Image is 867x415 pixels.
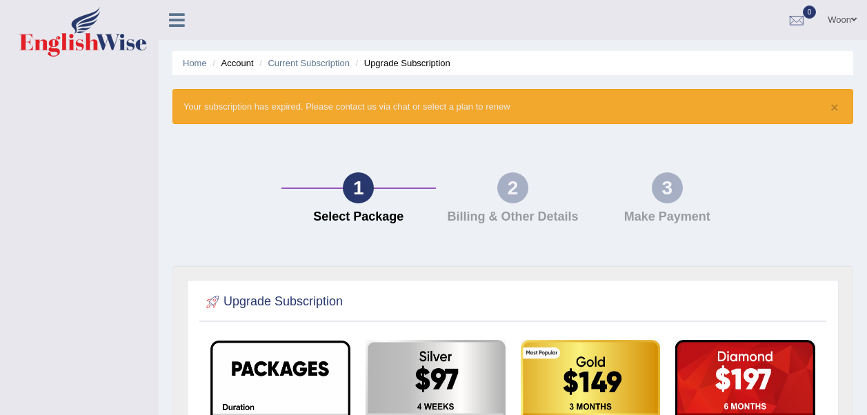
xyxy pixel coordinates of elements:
[443,210,584,224] h4: Billing & Other Details
[803,6,817,19] span: 0
[183,58,207,68] a: Home
[830,100,839,114] button: ×
[172,89,853,124] div: Your subscription has expired. Please contact us via chat or select a plan to renew
[343,172,374,203] div: 1
[209,57,253,70] li: Account
[268,58,350,68] a: Current Subscription
[352,57,450,70] li: Upgrade Subscription
[497,172,528,203] div: 2
[597,210,737,224] h4: Make Payment
[203,292,343,312] h2: Upgrade Subscription
[652,172,683,203] div: 3
[288,210,429,224] h4: Select Package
